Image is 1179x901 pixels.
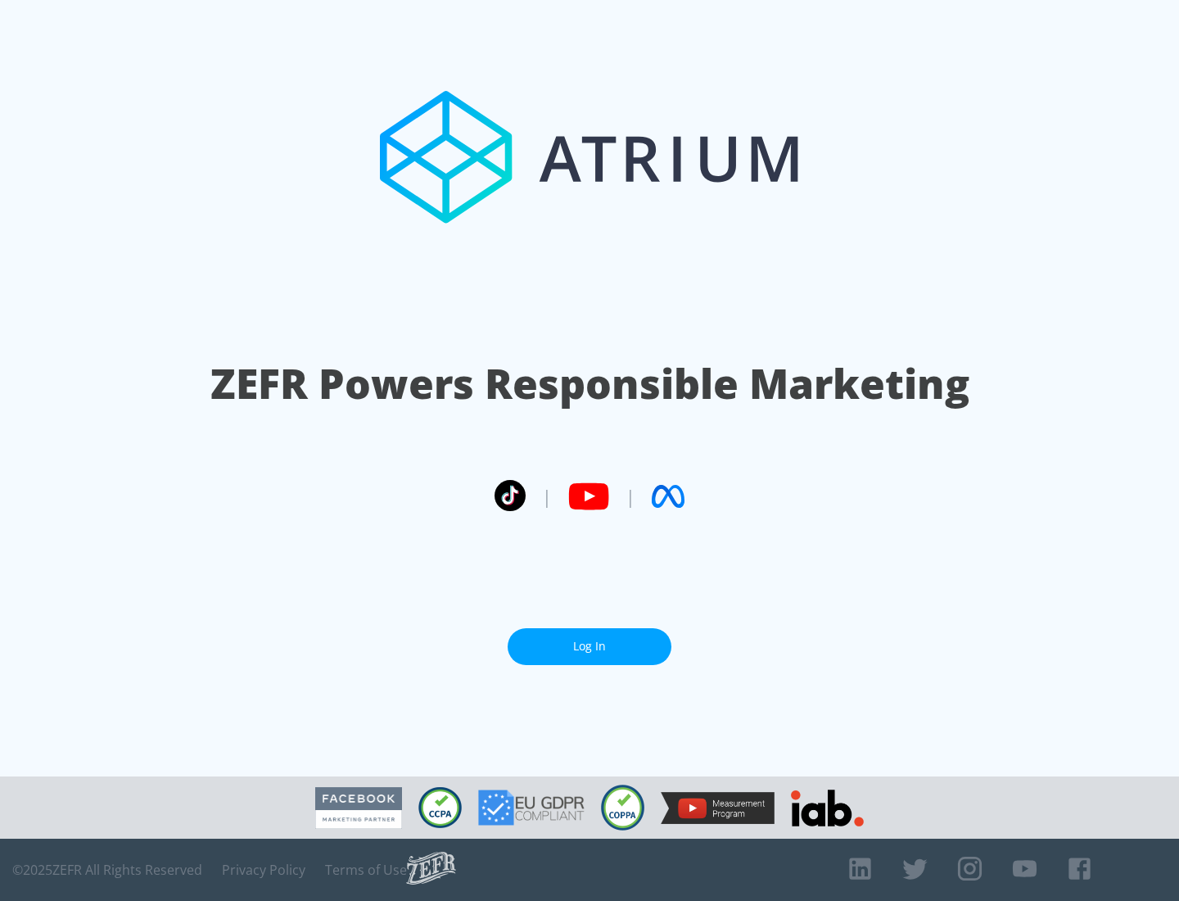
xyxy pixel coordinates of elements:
img: COPPA Compliant [601,785,644,831]
h1: ZEFR Powers Responsible Marketing [210,355,969,412]
a: Terms of Use [325,862,407,878]
span: | [626,484,635,509]
img: GDPR Compliant [478,790,585,826]
img: CCPA Compliant [418,787,462,828]
a: Privacy Policy [222,862,305,878]
a: Log In [508,628,671,665]
img: Facebook Marketing Partner [315,787,402,829]
img: YouTube Measurement Program [661,792,775,824]
span: | [542,484,552,509]
img: IAB [791,790,864,826]
span: © 2025 ZEFR All Rights Reserved [12,862,202,878]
